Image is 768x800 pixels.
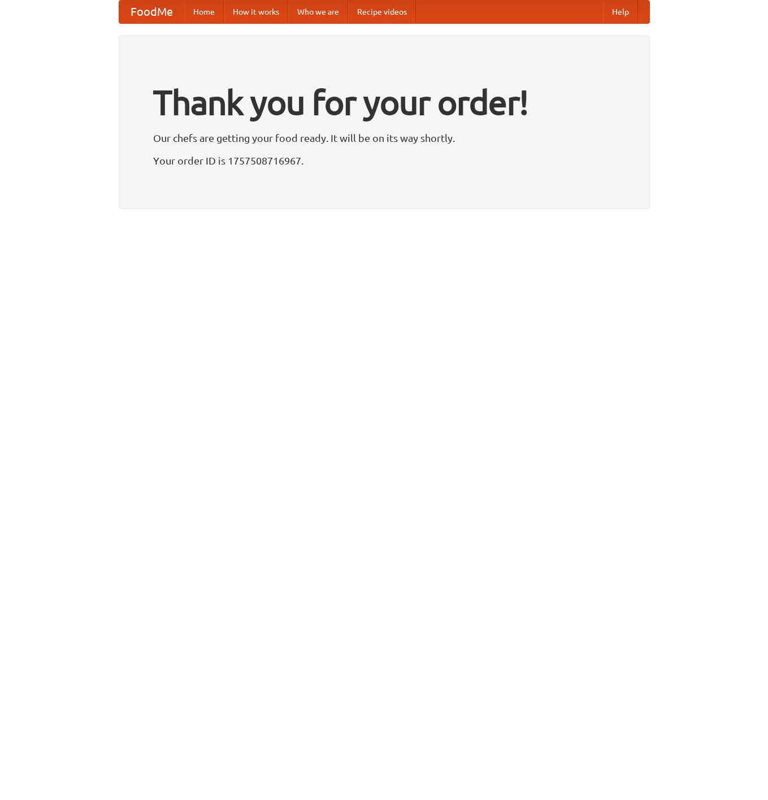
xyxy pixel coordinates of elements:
a: Help [603,1,638,23]
a: FoodMe [119,1,184,23]
h1: Thank you for your order! [153,75,615,129]
a: Recipe videos [348,1,416,23]
p: Our chefs are getting your food ready. It will be on its way shortly. [153,129,615,146]
a: Home [184,1,224,23]
a: Who we are [288,1,348,23]
p: Your order ID is 1757508716967. [153,152,615,169]
a: How it works [224,1,288,23]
